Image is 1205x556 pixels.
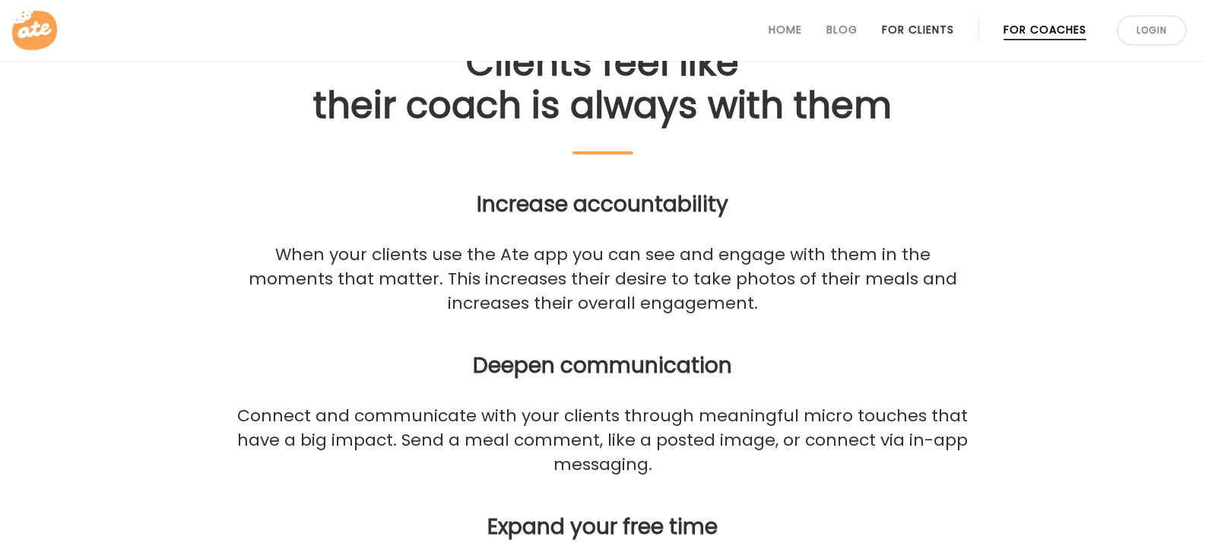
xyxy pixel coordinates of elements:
a: For Coaches [1004,24,1086,36]
a: Home [769,24,802,36]
p: Connect and communicate with your clients through meaningful micro touches that have a big impact... [232,404,974,477]
h3: Increase accountability [232,191,974,218]
p: When your clients use the Ate app you can see and engage with them in the moments that matter. Th... [232,243,974,316]
a: Blog [826,24,858,36]
h3: Expand your free time [232,513,974,541]
a: For Clients [882,24,954,36]
h2: Clients feel like their coach is always with them [232,42,974,154]
a: Login [1117,15,1187,46]
h3: Deepen communication [232,352,974,380]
